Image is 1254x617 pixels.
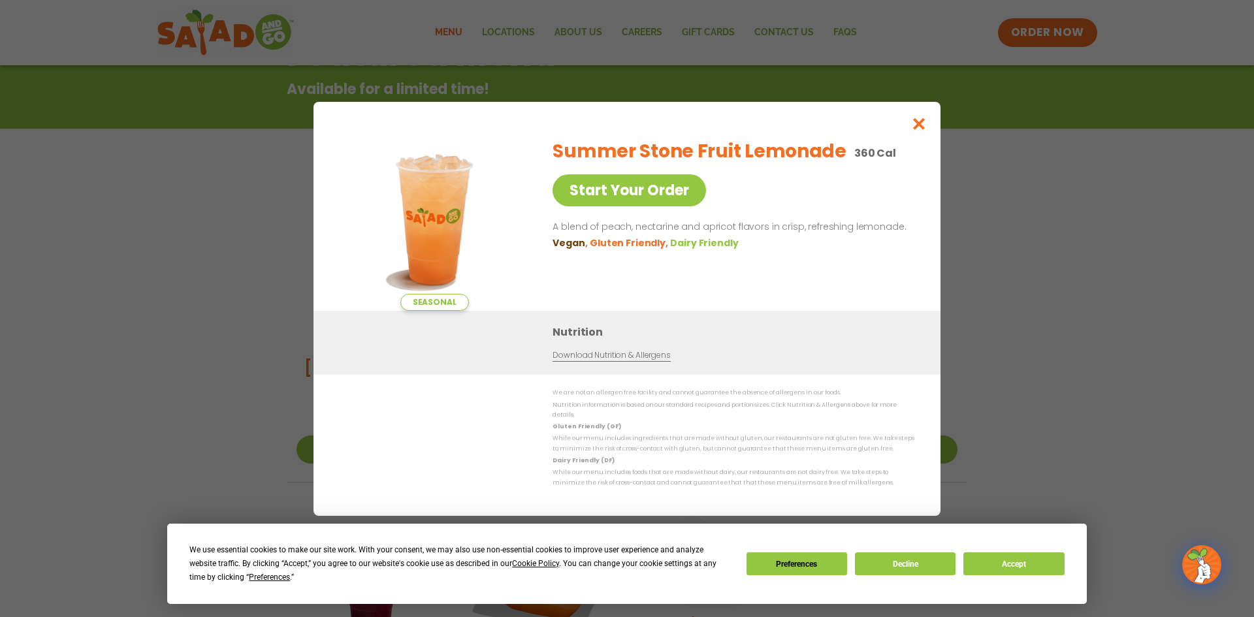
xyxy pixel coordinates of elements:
p: Nutrition information is based on our standard recipes and portion sizes. Click Nutrition & Aller... [553,400,914,420]
span: Seasonal [400,294,469,311]
button: Preferences [747,552,847,575]
h2: Summer Stone Fruit Lemonade [553,138,846,165]
p: While our menu includes ingredients that are made without gluten, our restaurants are not gluten ... [553,434,914,454]
p: We are not an allergen free facility and cannot guarantee the absence of allergens in our foods. [553,388,914,398]
img: wpChatIcon [1183,546,1220,583]
p: A blend of peach, nectarine and apricot flavors in crisp, refreshing lemonade. [553,219,909,235]
p: 360 Cal [854,145,896,161]
strong: Dairy Friendly (DF) [553,456,614,464]
span: Preferences [249,573,290,582]
div: We use essential cookies to make our site work. With your consent, we may also use non-essential ... [189,543,730,584]
a: Start Your Order [553,174,706,206]
h3: Nutrition [553,324,921,340]
li: Dairy Friendly [670,236,741,249]
div: Cookie Consent Prompt [167,524,1087,604]
button: Accept [963,552,1064,575]
li: Gluten Friendly [590,236,670,249]
img: Featured product photo for Summer Stone Fruit Lemonade [343,128,526,311]
li: Vegan [553,236,590,249]
span: Cookie Policy [512,559,559,568]
button: Close modal [898,102,940,146]
strong: Gluten Friendly (GF) [553,422,620,430]
a: Download Nutrition & Allergens [553,349,670,362]
p: While our menu includes foods that are made without dairy, our restaurants are not dairy free. We... [553,467,914,488]
button: Decline [855,552,956,575]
